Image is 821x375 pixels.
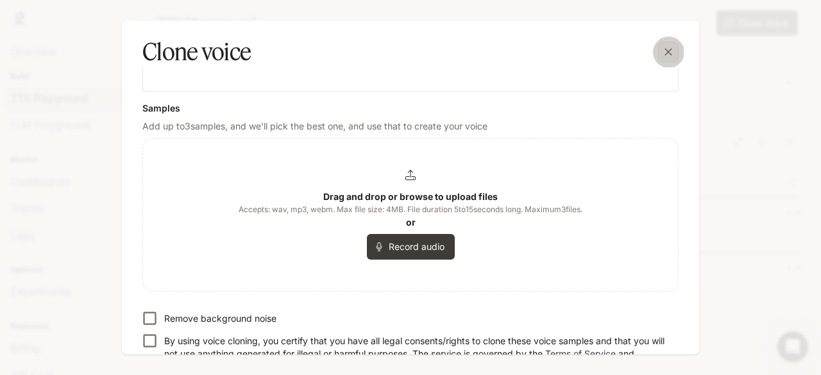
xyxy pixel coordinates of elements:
a: Terms of Service [545,348,616,359]
button: Record audio [367,234,455,260]
p: Add up to 3 samples, and we'll pick the best one, and use that to create your voice [142,120,679,133]
p: Remove background noise [164,312,276,325]
b: Drag and drop or browse to upload files [323,191,498,202]
p: By using voice cloning, you certify that you have all legal consents/rights to clone these voice ... [164,335,668,373]
b: or [406,217,416,228]
h5: Clone voice [142,36,251,68]
span: Accepts: wav, mp3, webm. Max file size: 4MB. File duration 5 to 15 seconds long. Maximum 3 files. [239,203,582,216]
h6: Samples [142,102,679,115]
